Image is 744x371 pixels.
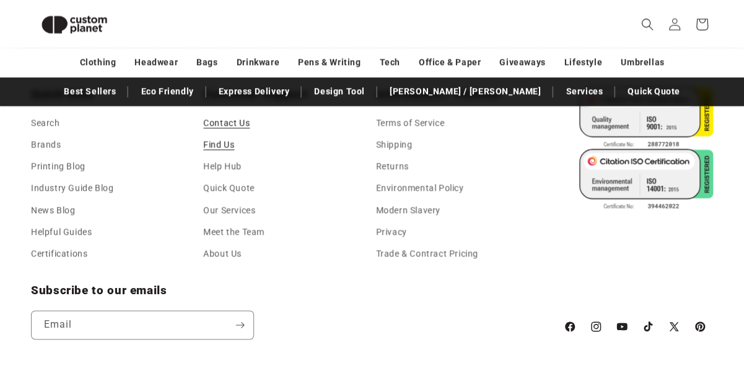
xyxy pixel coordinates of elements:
a: News Blog [31,199,75,221]
a: Pens & Writing [298,51,361,73]
a: Find Us [203,134,234,155]
a: Tech [379,51,400,73]
a: Umbrellas [621,51,664,73]
a: Quick Quote [203,177,255,199]
a: Design Tool [308,81,371,102]
img: ISO 9001 Certified [579,87,713,149]
a: Quick Quote [621,81,686,102]
img: ISO 14001 Certified [579,149,713,211]
a: Search [31,115,60,134]
a: Our Services [203,199,255,221]
a: Headwear [134,51,178,73]
a: Office & Paper [419,51,481,73]
a: Services [559,81,609,102]
a: About Us [203,243,242,264]
a: Trade & Contract Pricing [376,243,478,264]
a: Brands [31,134,61,155]
a: Contact Us [203,115,250,134]
a: Lifestyle [564,51,602,73]
a: Terms of Service [376,115,445,134]
iframe: Chat Widget [537,237,744,371]
a: Best Sellers [58,81,122,102]
a: [PERSON_NAME] / [PERSON_NAME] [383,81,547,102]
a: Printing Blog [31,155,85,177]
img: Custom Planet [31,5,118,44]
a: Helpful Guides [31,221,92,243]
a: Environmental Policy [376,177,464,199]
a: Industry Guide Blog [31,177,113,199]
summary: Search [634,11,661,38]
a: Giveaways [499,51,545,73]
a: Shipping [376,134,413,155]
a: Clothing [80,51,116,73]
h2: Subscribe to our emails [31,283,551,298]
a: Drinkware [237,51,279,73]
a: Certifications [31,243,87,264]
a: Eco Friendly [134,81,199,102]
a: Bags [196,51,217,73]
a: Express Delivery [212,81,296,102]
a: Meet the Team [203,221,265,243]
a: Modern Slavery [376,199,440,221]
button: Subscribe [226,310,253,339]
a: Privacy [376,221,407,243]
a: Help Hub [203,155,242,177]
a: Returns [376,155,409,177]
